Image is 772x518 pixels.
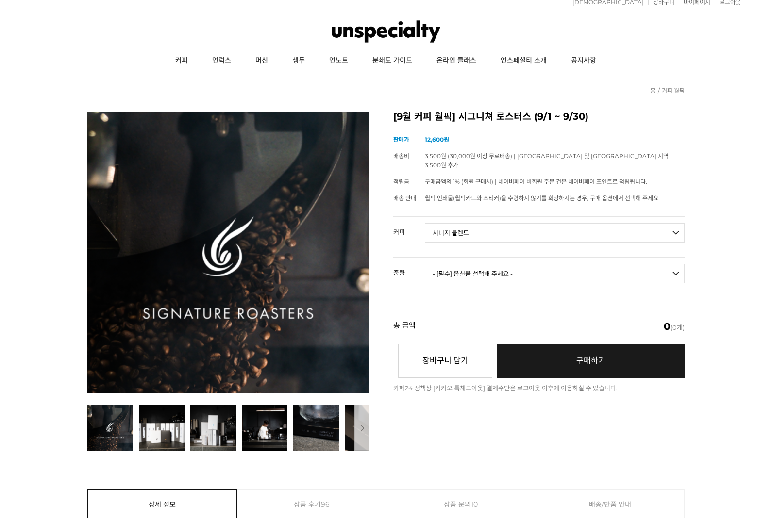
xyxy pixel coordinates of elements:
a: 공지사항 [559,49,608,73]
a: 언스페셜티 소개 [488,49,559,73]
a: 커피 월픽 [662,87,685,94]
span: 판매가 [393,136,409,143]
span: 구매금액의 1% (회원 구매시) | 네이버페이 비회원 주문 건은 네이버페이 포인트로 적립됩니다. [425,178,647,185]
a: 홈 [650,87,655,94]
span: (0개) [664,322,685,331]
span: 배송비 [393,152,409,160]
em: 0 [664,321,671,332]
h2: [9월 커피 월픽] 시그니쳐 로스터스 (9/1 ~ 9/30) [393,112,685,122]
span: 배송 안내 [393,194,416,202]
span: 구매하기 [576,356,605,365]
span: 3,500원 (30,000원 이상 무료배송) | [GEOGRAPHIC_DATA] 및 [GEOGRAPHIC_DATA] 지역 3,500원 추가 [425,152,669,169]
a: 커피 [163,49,200,73]
a: 언노트 [317,49,360,73]
img: 언스페셜티 몰 [332,17,441,46]
img: [9월 커피 월픽] 시그니쳐 로스터스 (9/1 ~ 9/30) [87,112,369,393]
strong: 12,600원 [425,136,449,143]
a: 구매하기 [497,344,685,378]
button: 장바구니 담기 [398,344,492,378]
div: 카페24 정책상 [카카오 톡체크아웃] 결제수단은 로그아웃 이후에 이용하실 수 있습니다. [393,385,685,391]
span: 적립금 [393,178,409,185]
a: 생두 [280,49,317,73]
span: 월픽 인쇄물(월픽카드와 스티커)을 수령하지 않기를 희망하시는 경우, 구매 옵션에서 선택해 주세요. [425,194,660,202]
a: 언럭스 [200,49,243,73]
strong: 총 금액 [393,322,416,331]
a: 온라인 클래스 [424,49,488,73]
a: 분쇄도 가이드 [360,49,424,73]
button: 다음 [354,405,369,451]
th: 중량 [393,258,425,280]
a: 머신 [243,49,280,73]
th: 커피 [393,217,425,239]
